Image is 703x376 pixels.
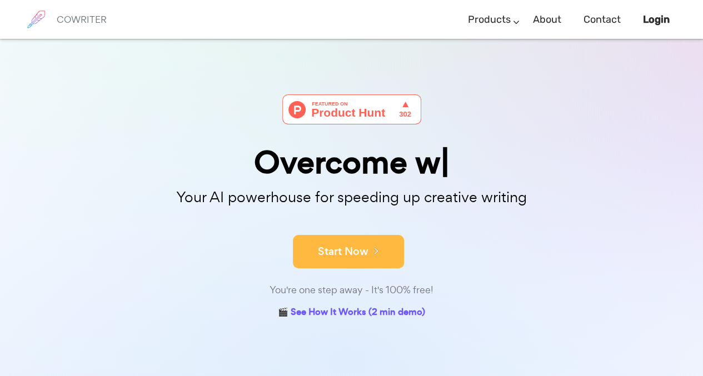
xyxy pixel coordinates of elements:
h6: COWRITER [57,14,107,24]
button: Start Now [293,235,404,268]
div: Overcome w [74,147,630,178]
a: About [533,3,561,36]
a: Products [468,3,511,36]
img: Cowriter - Your AI buddy for speeding up creative writing | Product Hunt [282,94,421,124]
div: You're one step away - It's 100% free! [74,282,630,298]
a: Contact [584,3,621,36]
a: 🎬 See How It Works (2 min demo) [278,304,425,322]
b: Login [643,13,670,26]
a: Login [643,3,670,36]
img: brand logo [22,6,50,33]
p: Your AI powerhouse for speeding up creative writing [74,186,630,209]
